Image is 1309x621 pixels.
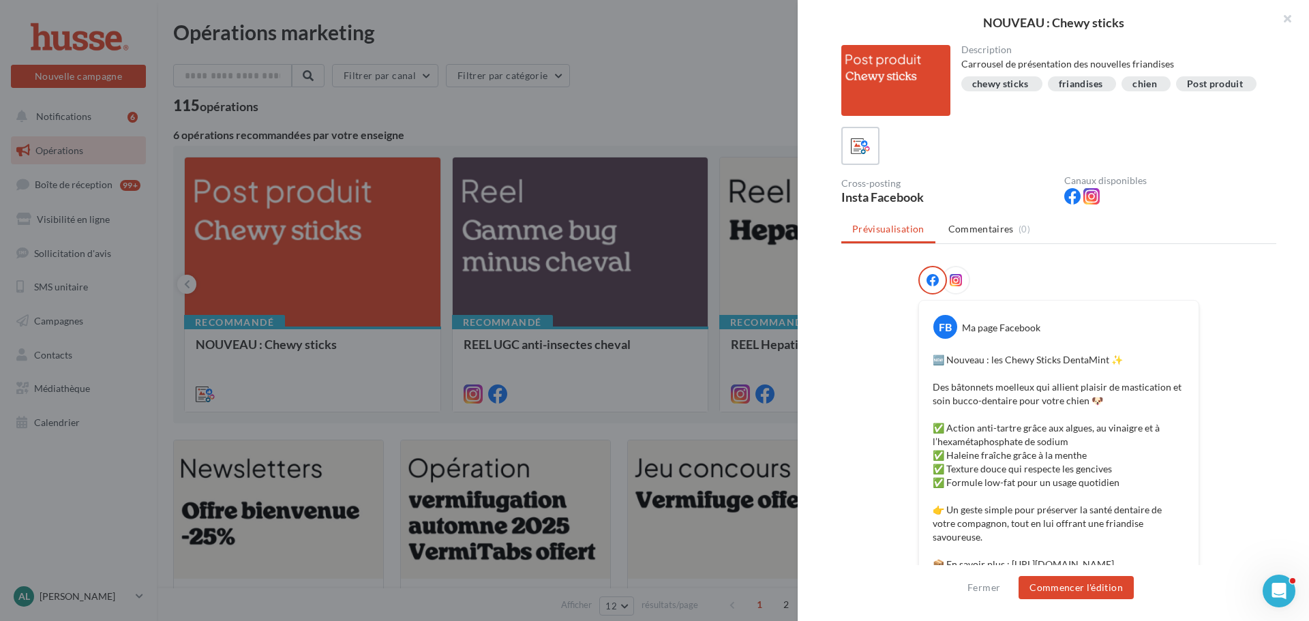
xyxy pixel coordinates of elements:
div: Insta Facebook [841,191,1053,203]
button: Commencer l'édition [1019,576,1134,599]
div: Carrousel de présentation des nouvelles friandises [961,57,1266,71]
div: chewy sticks [972,79,1029,89]
div: Canaux disponibles [1064,176,1276,185]
div: chien [1132,79,1157,89]
iframe: Intercom live chat [1263,575,1295,607]
div: FB [933,315,957,339]
span: Commentaires [948,222,1014,236]
p: 🆕 Nouveau : les Chewy Sticks DentaMint ✨ Des bâtonnets moelleux qui allient plaisir de masticatio... [933,353,1185,612]
div: Ma page Facebook [962,321,1040,335]
div: friandises [1059,79,1103,89]
div: NOUVEAU : Chewy sticks [819,16,1287,29]
div: Post produit [1187,79,1243,89]
button: Fermer [962,579,1006,596]
span: (0) [1019,224,1030,234]
div: Cross-posting [841,179,1053,188]
div: Description [961,45,1266,55]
